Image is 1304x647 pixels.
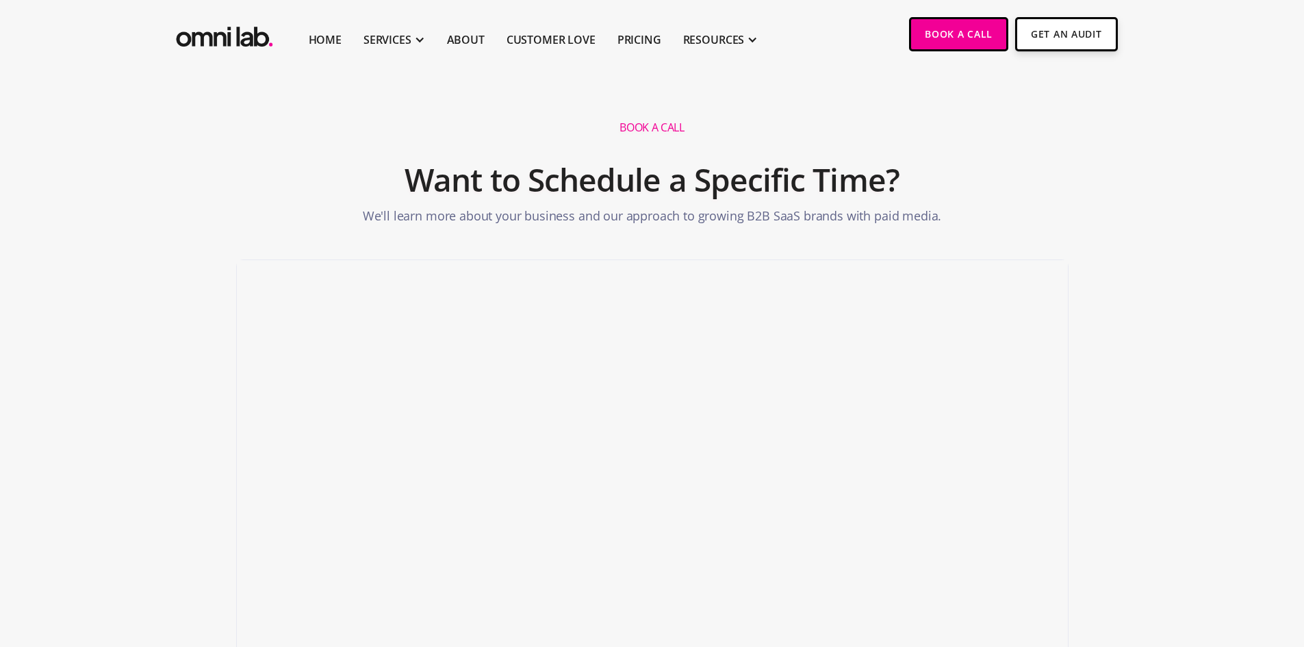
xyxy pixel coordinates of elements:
[617,31,661,48] a: Pricing
[507,31,596,48] a: Customer Love
[447,31,485,48] a: About
[683,31,745,48] div: RESOURCES
[405,153,899,207] h2: Want to Schedule a Specific Time?
[173,17,276,51] img: Omni Lab: B2B SaaS Demand Generation Agency
[363,31,411,48] div: SERVICES
[309,31,342,48] a: Home
[173,17,276,51] a: home
[619,120,684,135] h1: Book A Call
[363,207,941,232] p: We'll learn more about your business and our approach to growing B2B SaaS brands with paid media.
[909,17,1008,51] a: Book a Call
[1058,488,1304,647] iframe: Chat Widget
[1015,17,1117,51] a: Get An Audit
